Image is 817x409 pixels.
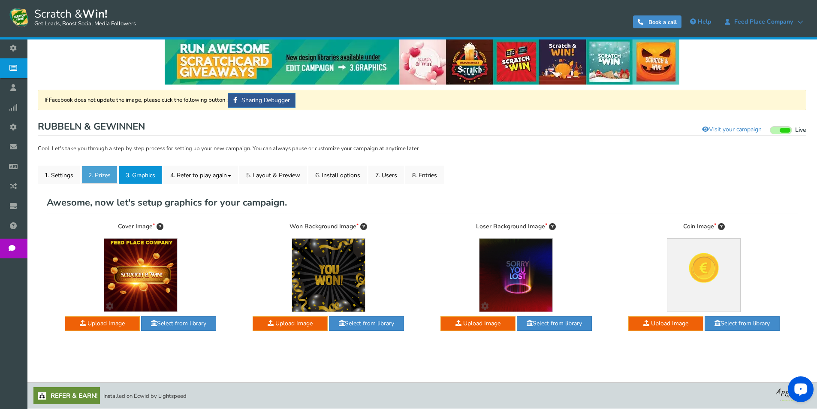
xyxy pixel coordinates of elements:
[368,166,404,184] a: 7. Users
[38,145,806,153] p: Cool. Let's take you through a step by step process for setting up your new campaign. You can alw...
[239,166,307,184] a: 5. Layout & Preview
[776,387,811,401] img: bg_logo_foot.webp
[698,18,711,26] span: Help
[34,21,136,27] small: Get Leads, Boost Social Media Followers
[9,6,136,28] a: Scratch &Win! Get Leads, Boost Social Media Followers
[795,126,806,134] span: Live
[165,38,679,85] img: festival-poster-2020.webp
[38,119,806,136] h1: RUBBELN & GEWINNEN
[33,387,100,404] a: Refer & Earn!
[30,6,136,28] span: Scratch &
[329,316,404,331] a: Select from library
[119,166,162,184] a: 3. Graphics
[781,373,817,409] iframe: LiveChat chat widget
[289,222,367,231] label: Won Background Image
[9,6,30,28] img: Scratch and Win
[82,6,107,21] strong: Win!
[163,166,238,184] a: 4. Refer to play again
[47,192,798,213] h2: Awesome, now let's setup graphics for your campaign.
[476,222,556,231] label: Loser Background Image
[141,316,216,331] a: Select from library
[405,166,444,184] a: 8. Entries
[38,166,80,184] a: 1. Settings
[633,15,681,28] a: Book a call
[103,392,187,400] span: Installed on Ecwid by Lightspeed
[705,316,780,331] a: Select from library
[730,18,797,25] span: Feed Place Company
[81,166,118,184] a: 2. Prizes
[38,90,806,110] div: If Facebook does not update the image, please click the following button :
[648,18,677,26] span: Book a call
[308,166,367,184] a: 6. Install options
[683,222,725,231] label: Coin Image
[696,122,767,137] a: Visit your campaign
[686,15,715,29] a: Help
[118,222,163,231] label: Cover Image
[228,93,295,108] a: Sharing Debugger
[517,316,592,331] a: Select from library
